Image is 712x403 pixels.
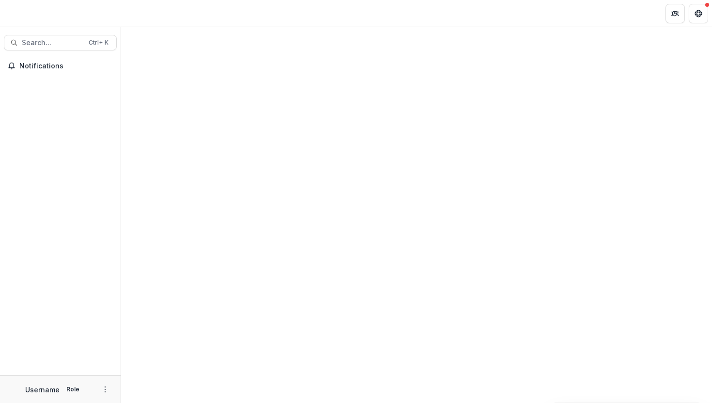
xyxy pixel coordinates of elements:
span: Notifications [19,62,113,70]
button: More [99,384,111,395]
p: Role [63,385,82,394]
p: Username [25,385,60,395]
button: Search... [4,35,117,50]
button: Notifications [4,58,117,74]
div: Ctrl + K [87,37,110,48]
button: Partners [666,4,685,23]
button: Get Help [689,4,708,23]
span: Search... [22,39,83,47]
